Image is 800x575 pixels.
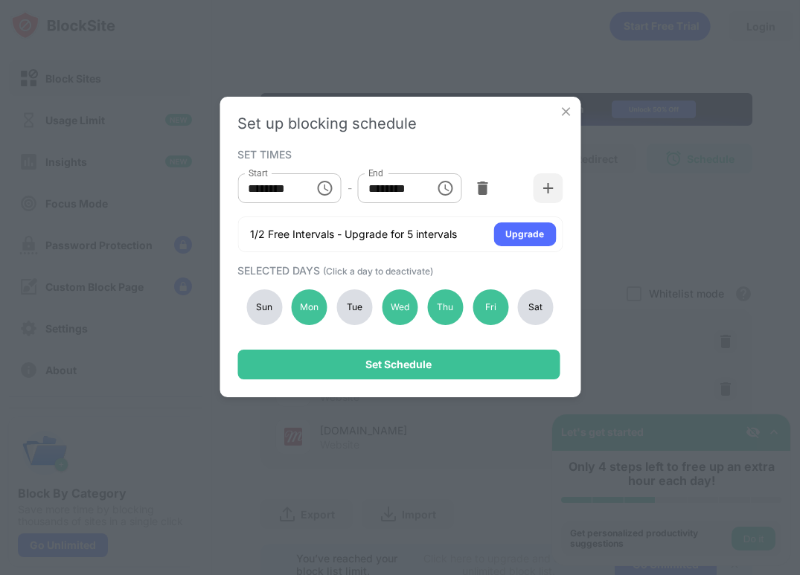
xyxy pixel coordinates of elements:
div: SELECTED DAYS [237,264,559,277]
img: x-button.svg [558,104,573,119]
button: Choose time, selected time is 8:00 AM [310,173,340,203]
div: Sun [246,289,282,325]
div: Sat [518,289,554,325]
button: Choose time, selected time is 5:00 PM [431,173,461,203]
div: Tue [337,289,373,325]
div: 1/2 Free Intervals - Upgrade for 5 intervals [250,227,457,242]
div: Fri [473,289,508,325]
label: End [368,167,384,179]
div: Mon [292,289,327,325]
div: Set up blocking schedule [237,115,563,132]
div: Thu [427,289,463,325]
div: Wed [382,289,417,325]
label: Start [248,167,267,179]
div: SET TIMES [237,148,559,160]
div: Set Schedule [365,359,432,370]
span: (Click a day to deactivate) [323,266,433,277]
div: Upgrade [505,227,544,242]
div: - [348,180,352,196]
